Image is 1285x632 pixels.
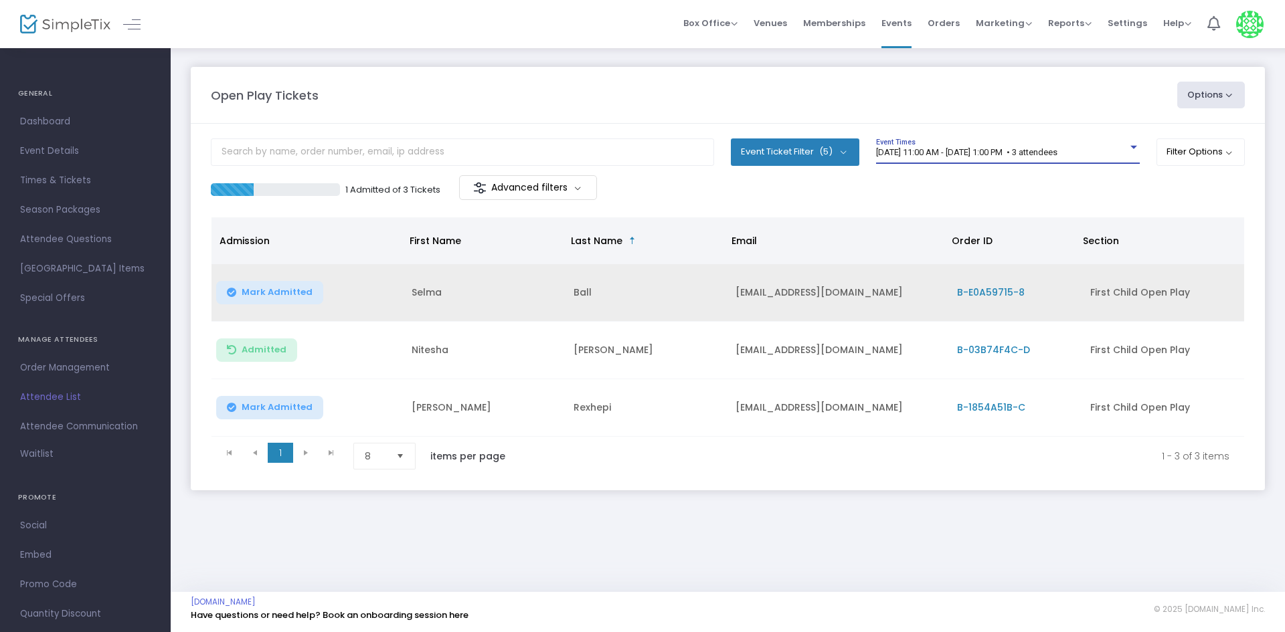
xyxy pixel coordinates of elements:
span: (5) [819,146,833,157]
td: Selma [404,264,566,322]
button: Admitted [216,338,297,362]
span: Settings [1108,6,1147,40]
span: Order Management [20,359,151,377]
span: Help [1163,17,1191,29]
span: Memberships [803,6,865,40]
button: Mark Admitted [216,396,323,419]
td: First Child Open Play [1082,264,1245,322]
span: Waitlist [20,447,54,461]
span: Reports [1048,17,1092,29]
button: Filter Options [1156,138,1246,165]
span: [GEOGRAPHIC_DATA] Items [20,260,151,278]
td: [PERSON_NAME] [566,322,727,379]
kendo-pager-info: 1 - 3 of 3 items [533,443,1229,469]
span: Venues [754,6,787,40]
h4: GENERAL [18,80,153,107]
span: Embed [20,546,151,564]
span: Events [881,6,912,40]
span: Special Offers [20,290,151,307]
span: Sortable [627,235,638,246]
td: [EMAIL_ADDRESS][DOMAIN_NAME] [727,264,949,322]
span: B-E0A59715-8 [957,286,1025,299]
span: First Name [410,234,461,247]
span: Mark Admitted [242,287,313,298]
a: [DOMAIN_NAME] [191,597,256,607]
m-button: Advanced filters [459,175,598,200]
span: Quantity Discount [20,605,151,623]
td: First Child Open Play [1082,379,1245,437]
span: Admitted [242,344,286,355]
input: Search by name, order number, email, ip address [211,138,714,166]
span: Email [732,234,757,247]
span: Event Details [20,142,151,160]
span: © 2025 [DOMAIN_NAME] Inc. [1154,604,1265,615]
span: B-1854A51B-C [957,401,1025,414]
button: Event Ticket Filter(5) [731,138,859,165]
div: Data table [211,217,1244,437]
span: Promo Code [20,576,151,593]
td: First Child Open Play [1082,322,1245,379]
span: Last Name [571,234,622,247]
span: Marketing [976,17,1032,29]
span: Box Office [683,17,738,29]
button: Options [1177,82,1246,108]
span: Page 1 [268,443,293,463]
a: Have questions or need help? Book an onboarding session here [191,609,468,621]
span: Mark Admitted [242,402,313,413]
td: Ball [566,264,727,322]
span: Attendee Questions [20,231,151,248]
span: Times & Tickets [20,172,151,189]
span: Dashboard [20,113,151,130]
td: Rexhepi [566,379,727,437]
span: B-03B74F4C-D [957,343,1030,356]
td: Nitesha [404,322,566,379]
td: [PERSON_NAME] [404,379,566,437]
span: Attendee List [20,389,151,406]
span: 8 [365,449,385,463]
span: Orders [928,6,960,40]
span: Social [20,517,151,534]
span: Admission [220,234,270,247]
label: items per page [430,449,505,463]
m-panel-title: Open Play Tickets [211,86,319,104]
h4: MANAGE ATTENDEES [18,326,153,353]
span: [DATE] 11:00 AM - [DATE] 1:00 PM • 3 attendees [876,147,1057,157]
td: [EMAIL_ADDRESS][DOMAIN_NAME] [727,379,949,437]
p: 1 Admitted of 3 Tickets [345,183,440,197]
span: Order ID [952,234,993,247]
span: Attendee Communication [20,418,151,435]
button: Select [391,443,410,469]
span: Section [1083,234,1119,247]
img: filter [473,181,487,195]
h4: PROMOTE [18,484,153,511]
button: Mark Admitted [216,281,323,304]
td: [EMAIL_ADDRESS][DOMAIN_NAME] [727,322,949,379]
span: Season Packages [20,201,151,219]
